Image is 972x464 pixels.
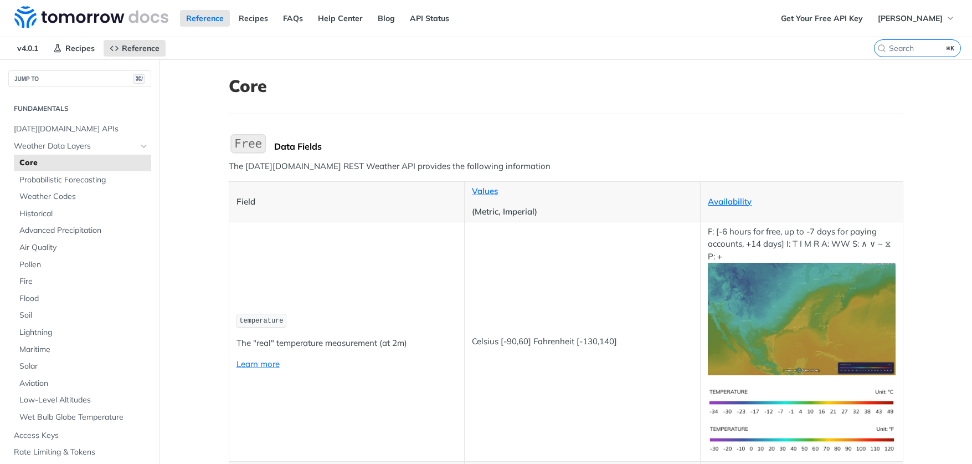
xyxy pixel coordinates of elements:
span: Expand image [708,396,895,406]
a: Soil [14,307,151,324]
a: Recipes [233,10,274,27]
span: temperature [239,317,283,325]
span: Aviation [19,378,148,389]
a: Flood [14,290,151,307]
a: Advanced Precipitation [14,222,151,239]
span: v4.0.1 [11,40,44,57]
span: Expand image [708,433,895,443]
h1: Core [229,76,903,96]
img: Tomorrow.io Weather API Docs [14,6,168,28]
span: Wet Bulb Globe Temperature [19,412,148,423]
a: Reference [104,40,166,57]
span: Expand image [708,313,895,324]
span: Reference [122,43,160,53]
p: The "real" temperature measurement (at 2m) [236,337,457,350]
a: Lightning [14,324,151,341]
a: Blog [372,10,401,27]
a: Pollen [14,257,151,273]
span: Recipes [65,43,95,53]
a: Solar [14,358,151,375]
span: Advanced Precipitation [19,225,148,236]
a: Rate Limiting & Tokens [8,444,151,461]
a: Aviation [14,375,151,392]
a: FAQs [277,10,309,27]
a: Learn more [236,359,280,369]
span: Fire [19,276,148,287]
a: Reference [180,10,230,27]
a: Air Quality [14,239,151,256]
span: Lightning [19,327,148,338]
a: Recipes [47,40,101,57]
span: Solar [19,361,148,372]
a: Weather Codes [14,188,151,205]
span: Weather Codes [19,191,148,202]
svg: Search [877,44,886,53]
span: Maritime [19,344,148,355]
h2: Fundamentals [8,104,151,114]
a: Historical [14,206,151,222]
a: Values [472,186,498,196]
span: [PERSON_NAME] [878,13,943,23]
span: Rate Limiting & Tokens [14,447,148,458]
a: Maritime [14,341,151,358]
button: Hide subpages for Weather Data Layers [140,142,148,151]
span: Flood [19,293,148,304]
a: Availability [708,196,752,207]
a: Help Center [312,10,369,27]
a: Wet Bulb Globe Temperature [14,409,151,426]
a: Low-Level Altitudes [14,392,151,409]
span: Core [19,157,148,169]
a: Probabilistic Forecasting [14,172,151,188]
a: Core [14,155,151,171]
p: F: [-6 hours for free, up to -7 days for paying accounts, +14 days] I: T I M R A: WW S: ∧ ∨ ~ ⧖ P: + [708,226,895,375]
span: Air Quality [19,242,148,253]
p: Field [236,196,457,208]
div: Data Fields [274,141,903,152]
a: Get Your Free API Key [775,10,869,27]
a: [DATE][DOMAIN_NAME] APIs [8,121,151,137]
a: Access Keys [8,427,151,444]
span: Historical [19,208,148,220]
span: Pollen [19,259,148,271]
p: Celsius [-90,60] Fahrenheit [-130,140] [472,335,693,348]
span: Soil [19,310,148,321]
p: The [DATE][DOMAIN_NAME] REST Weather API provides the following information [229,160,903,173]
span: Low-Level Altitudes [19,395,148,406]
span: Probabilistic Forecasting [19,175,148,186]
a: Weather Data LayersHide subpages for Weather Data Layers [8,138,151,155]
span: Access Keys [14,430,148,441]
p: (Metric, Imperial) [472,206,693,218]
span: [DATE][DOMAIN_NAME] APIs [14,124,148,135]
span: Weather Data Layers [14,141,137,152]
a: API Status [404,10,455,27]
button: [PERSON_NAME] [872,10,961,27]
span: ⌘/ [133,74,145,84]
button: JUMP TO⌘/ [8,70,151,87]
a: Fire [14,273,151,290]
kbd: ⌘K [944,43,958,54]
